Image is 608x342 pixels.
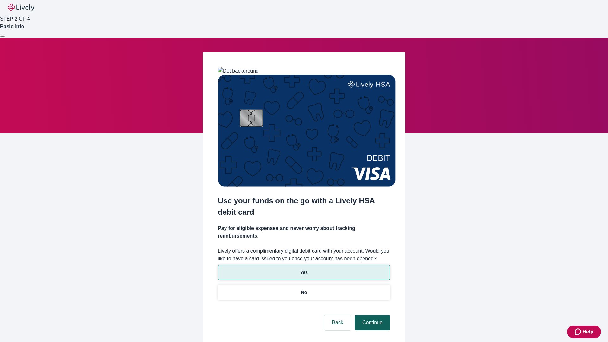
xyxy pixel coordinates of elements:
[582,328,593,336] span: Help
[300,269,308,276] p: Yes
[567,326,601,338] button: Zendesk support iconHelp
[575,328,582,336] svg: Zendesk support icon
[218,265,390,280] button: Yes
[218,285,390,300] button: No
[218,247,390,263] label: Lively offers a complimentary digital debit card with your account. Would you like to have a card...
[218,75,396,187] img: Debit card
[301,289,307,296] p: No
[355,315,390,330] button: Continue
[218,225,390,240] h4: Pay for eligible expenses and never worry about tracking reimbursements.
[324,315,351,330] button: Back
[218,67,259,75] img: Dot background
[218,195,390,218] h2: Use your funds on the go with a Lively HSA debit card
[8,4,34,11] img: Lively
